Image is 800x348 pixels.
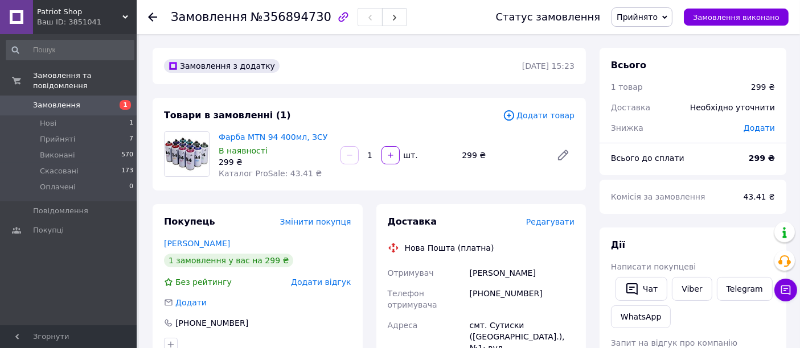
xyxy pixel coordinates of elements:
time: [DATE] 15:23 [522,61,575,71]
span: Змінити покупця [280,217,351,226]
a: [PERSON_NAME] [164,239,230,248]
span: Нові [40,118,56,129]
span: Повідомлення [33,206,88,216]
span: Без рейтингу [175,277,232,287]
button: Чат з покупцем [774,279,797,301]
b: 299 ₴ [749,154,775,163]
div: Нова Пошта (платна) [402,242,497,254]
span: Додати товар [503,109,575,122]
span: Комісія за замовлення [611,192,705,201]
span: 1 товар [611,82,643,92]
span: Адреса [388,321,418,330]
img: Фарба MTN 94 400мл, ЗСУ [165,132,209,176]
div: Статус замовлення [496,11,601,23]
input: Пошук [6,40,134,60]
span: Прийнято [617,13,658,22]
a: Viber [672,277,712,301]
a: Фарба MTN 94 400мл, ЗСУ [219,132,327,142]
span: Запит на відгук про компанію [611,338,737,347]
span: 43.41 ₴ [744,192,775,201]
div: 299 ₴ [219,156,331,168]
span: Оплачені [40,182,76,192]
div: шт. [401,150,419,161]
span: Додати [175,298,207,307]
span: 7 [129,134,133,144]
span: Додати [744,123,775,132]
div: Повернутися назад [148,11,157,23]
span: Покупець [164,216,215,227]
span: 1 [120,100,131,110]
div: 1 замовлення у вас на 299 ₴ [164,254,293,267]
span: №356894730 [251,10,331,24]
span: 570 [121,150,133,160]
span: Додати відгук [291,277,351,287]
span: Замовлення виконано [693,13,780,22]
span: Дії [611,239,625,250]
span: В наявності [219,146,268,155]
a: WhatsApp [611,305,671,328]
span: Всього [611,60,646,71]
div: [PHONE_NUMBER] [174,317,249,329]
span: Замовлення [171,10,247,24]
span: 173 [121,166,133,176]
span: Отримувач [388,268,434,277]
span: Patriot Shop [37,7,122,17]
div: Ваш ID: 3851041 [37,17,137,27]
a: Редагувати [552,144,575,167]
span: Товари в замовленні (1) [164,110,291,121]
span: Скасовані [40,166,79,176]
span: Виконані [40,150,75,160]
span: Всього до сплати [611,154,684,163]
div: Замовлення з додатку [164,59,280,73]
div: 299 ₴ [751,81,775,93]
span: Прийняті [40,134,75,144]
span: Знижка [611,123,643,132]
span: Редагувати [526,217,575,226]
span: 0 [129,182,133,192]
span: Написати покупцеві [611,262,696,271]
span: Каталог ProSale: 43.41 ₴ [219,169,322,178]
button: Замовлення виконано [684,9,789,26]
a: Telegram [717,277,773,301]
div: 299 ₴ [457,147,547,163]
div: [PHONE_NUMBER] [467,283,577,315]
span: 1 [129,118,133,129]
span: Замовлення [33,100,80,110]
div: [PERSON_NAME] [467,263,577,283]
span: Доставка [611,103,650,112]
button: Чат [616,277,667,301]
div: Необхідно уточнити [683,95,782,120]
span: Телефон отримувача [388,289,437,309]
span: Замовлення та повідомлення [33,71,137,91]
span: Покупці [33,225,64,235]
span: Доставка [388,216,437,227]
